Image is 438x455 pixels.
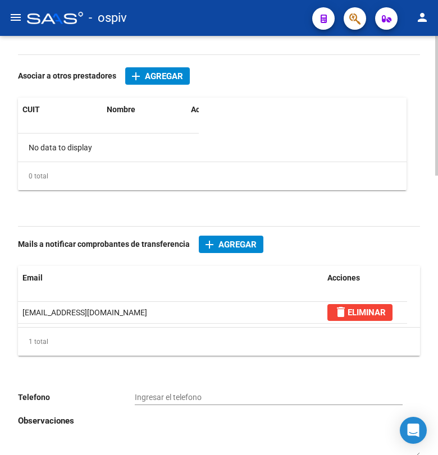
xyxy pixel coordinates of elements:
[199,236,263,253] button: Agregar
[18,415,420,427] h3: Observaciones
[327,273,360,282] span: Acciones
[218,240,257,250] span: Agregar
[89,6,127,30] span: - ospiv
[191,105,223,114] span: Acciones
[22,105,40,114] span: CUIT
[18,328,420,356] div: 1 total
[145,71,183,81] span: Agregar
[18,391,135,403] p: Telefono
[400,417,427,444] div: Open Intercom Messenger
[9,11,22,24] mat-icon: menu
[327,304,393,321] button: ELIMINAR
[186,98,271,122] datatable-header-cell: Acciones
[18,98,102,122] datatable-header-cell: CUIT
[129,70,143,83] mat-icon: add
[102,98,186,122] datatable-header-cell: Nombre
[416,11,429,24] mat-icon: person
[18,134,199,162] div: No data to display
[107,105,135,114] span: Nombre
[323,266,407,290] datatable-header-cell: Acciones
[18,266,323,290] datatable-header-cell: Email
[22,273,43,282] span: Email
[18,162,407,190] div: 0 total
[18,70,116,82] p: Asociar a otros prestadores
[18,238,190,250] p: Mails a notificar comprobantes de transferencia
[334,307,386,318] span: ELIMINAR
[22,308,147,317] span: [EMAIL_ADDRESS][DOMAIN_NAME]
[125,67,190,85] button: Agregar
[203,238,216,251] mat-icon: add
[334,305,348,319] mat-icon: delete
